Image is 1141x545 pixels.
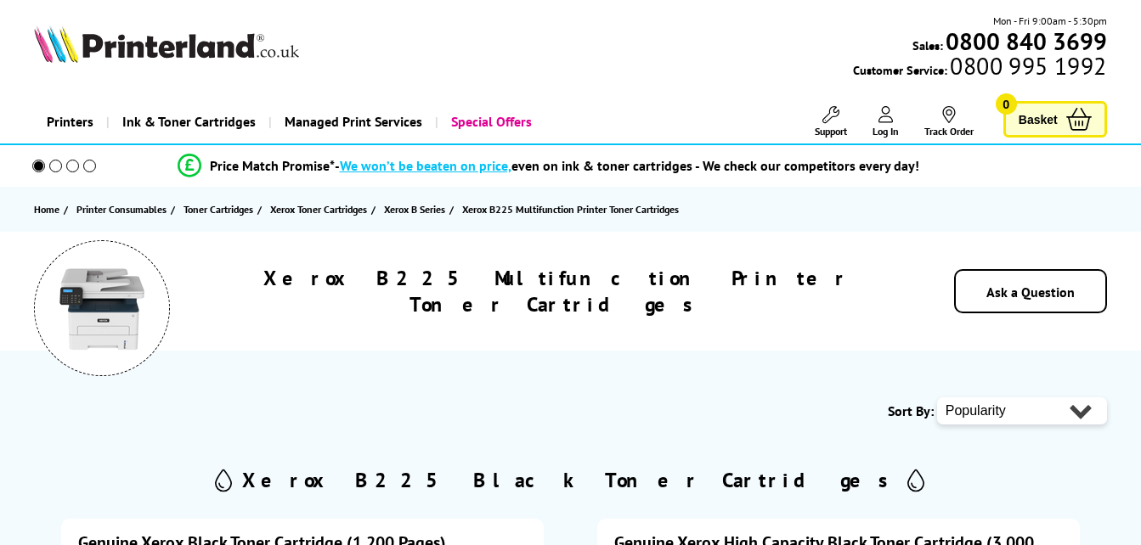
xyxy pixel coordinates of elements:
[462,203,679,216] span: Xerox B225 Multifunction Printer Toner Cartridges
[76,200,167,218] span: Printer Consumables
[210,157,335,174] span: Price Match Promise*
[912,37,943,53] span: Sales:
[943,33,1107,49] a: 0800 840 3699
[34,200,64,218] a: Home
[106,100,268,143] a: Ink & Toner Cartridges
[946,25,1107,57] b: 0800 840 3699
[59,266,144,351] img: Xerox B225 Multifunction Printer Toner Cartridges
[270,200,371,218] a: Xerox Toner Cartridges
[212,265,900,317] h1: Xerox B225 Multifunction Printer Toner Cartridges
[268,100,435,143] a: Managed Print Services
[947,58,1106,74] span: 0800 995 1992
[184,200,253,218] span: Toner Cartridges
[384,200,445,218] span: Xerox B Series
[34,25,308,66] a: Printerland Logo
[270,200,367,218] span: Xerox Toner Cartridges
[8,151,1087,181] li: modal_Promise
[873,106,899,138] a: Log In
[435,100,545,143] a: Special Offers
[122,100,256,143] span: Ink & Toner Cartridges
[815,125,847,138] span: Support
[888,402,934,419] span: Sort By:
[986,284,1075,301] a: Ask a Question
[815,106,847,138] a: Support
[335,157,919,174] div: - even on ink & toner cartridges - We check our competitors every day!
[1019,108,1058,131] span: Basket
[34,25,299,63] img: Printerland Logo
[873,125,899,138] span: Log In
[184,200,257,218] a: Toner Cartridges
[993,13,1107,29] span: Mon - Fri 9:00am - 5:30pm
[924,106,974,138] a: Track Order
[340,157,511,174] span: We won’t be beaten on price,
[996,93,1017,115] span: 0
[76,200,171,218] a: Printer Consumables
[853,58,1106,78] span: Customer Service:
[1003,101,1107,138] a: Basket 0
[384,200,449,218] a: Xerox B Series
[34,100,106,143] a: Printers
[242,467,899,493] h2: Xerox B225 Black Toner Cartridges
